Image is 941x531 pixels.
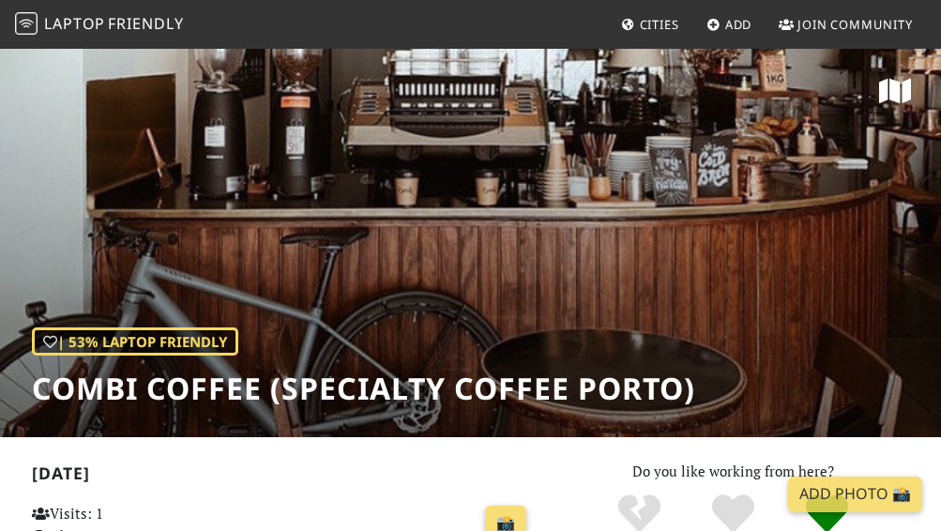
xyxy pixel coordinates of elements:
p: Do you like working from here? [557,460,910,482]
a: Add Photo 📸 [788,477,922,512]
a: Cities [614,8,687,41]
img: LaptopFriendly [15,12,38,35]
h1: Combi Coffee (Specialty Coffee Porto) [32,371,695,406]
span: Add [725,16,752,33]
div: In general, do you like working from here? [32,327,238,356]
span: Cities [640,16,679,33]
span: Join Community [797,16,913,33]
a: Add [699,8,760,41]
span: Friendly [108,13,183,34]
a: LaptopFriendly LaptopFriendly [15,8,184,41]
a: Join Community [771,8,920,41]
span: Laptop [44,13,105,34]
h2: [DATE] [32,463,535,491]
